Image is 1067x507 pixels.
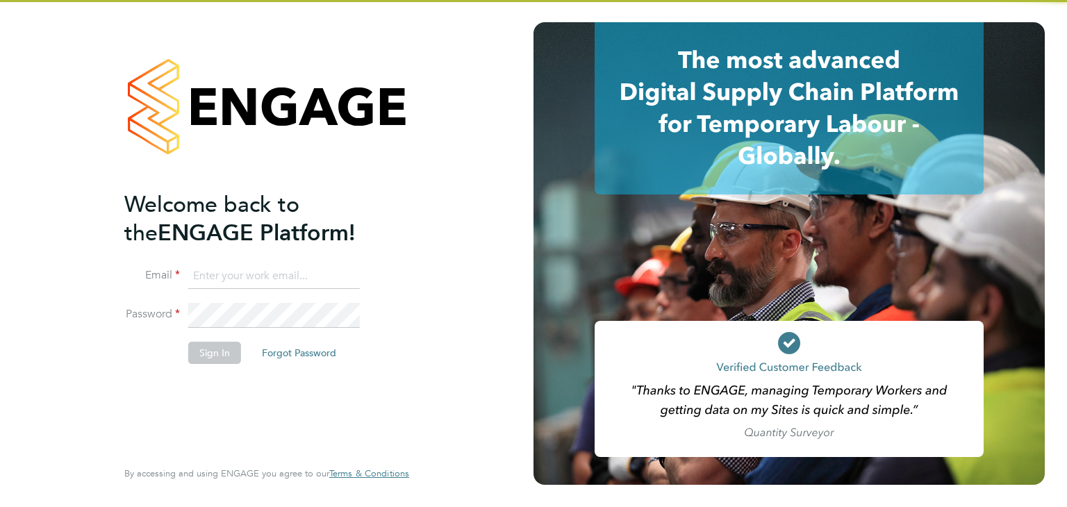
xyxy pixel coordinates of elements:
button: Sign In [188,342,241,364]
button: Forgot Password [251,342,347,364]
span: Welcome back to the [124,191,299,247]
label: Email [124,268,180,283]
span: By accessing and using ENGAGE you agree to our [124,467,409,479]
input: Enter your work email... [188,264,360,289]
a: Terms & Conditions [329,468,409,479]
label: Password [124,307,180,322]
h2: ENGAGE Platform! [124,190,395,247]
